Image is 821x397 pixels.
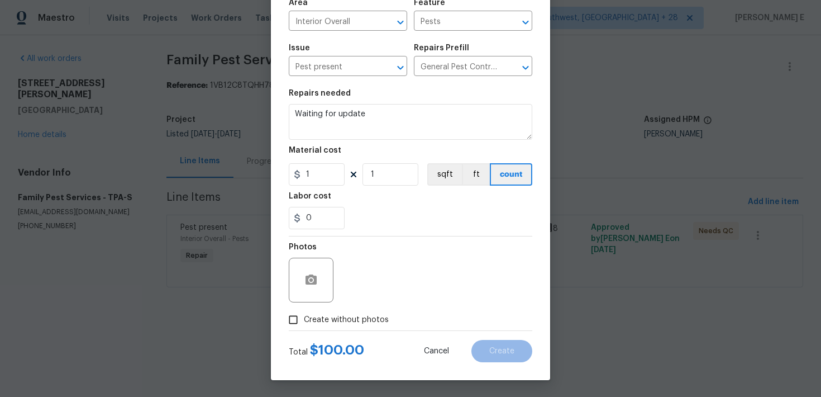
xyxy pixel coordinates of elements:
[393,15,408,30] button: Open
[289,146,341,154] h5: Material cost
[289,192,331,200] h5: Labor cost
[471,340,532,362] button: Create
[289,89,351,97] h5: Repairs needed
[462,163,490,186] button: ft
[393,60,408,75] button: Open
[289,243,317,251] h5: Photos
[304,314,389,326] span: Create without photos
[289,104,532,140] textarea: Waiting for update
[310,343,364,357] span: $ 100.00
[424,347,449,356] span: Cancel
[289,344,364,358] div: Total
[518,60,533,75] button: Open
[489,347,514,356] span: Create
[490,163,532,186] button: count
[414,44,469,52] h5: Repairs Prefill
[427,163,462,186] button: sqft
[406,340,467,362] button: Cancel
[289,44,310,52] h5: Issue
[518,15,533,30] button: Open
